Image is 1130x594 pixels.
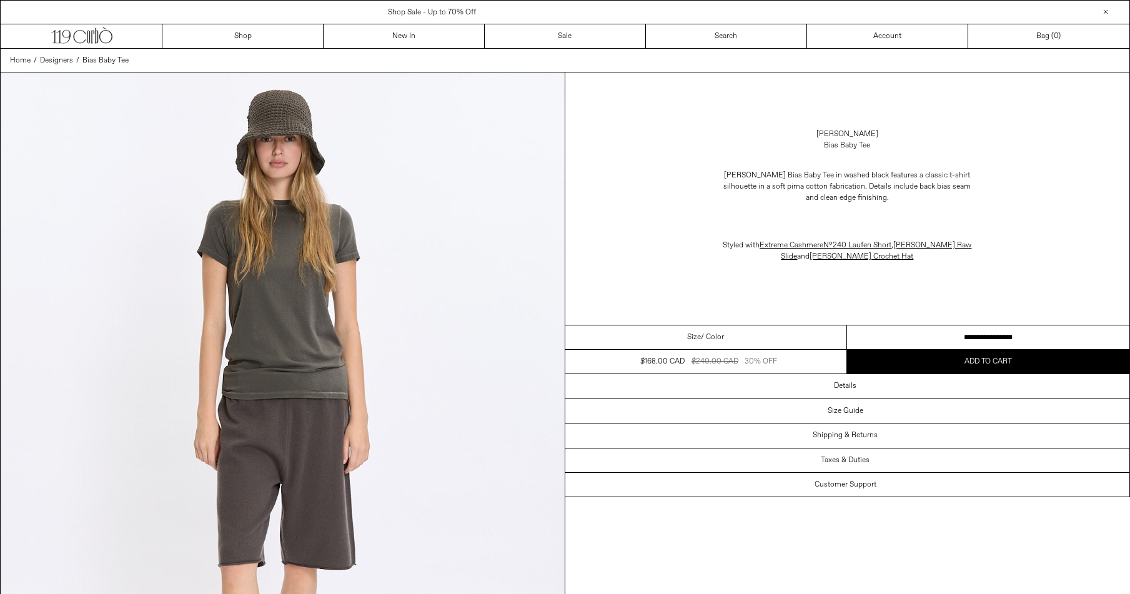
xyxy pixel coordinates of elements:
[485,24,646,48] a: Sale
[76,55,79,66] span: /
[824,140,870,151] div: Bias Baby Tee
[828,407,863,415] h3: Size Guide
[815,480,876,489] h3: Customer Support
[82,55,129,66] a: Bias Baby Tee
[821,456,870,465] h3: Taxes & Duties
[82,56,129,66] span: Bias Baby Tee
[810,252,913,262] a: [PERSON_NAME] Crochet Hat
[722,164,972,210] p: [PERSON_NAME] Bias Baby Tee in washed black features a classic t-shirt silhouette in a soft pima ...
[968,24,1129,48] a: Bag ()
[324,24,485,48] a: New In
[34,55,37,66] span: /
[823,240,891,250] a: N°240 Laufen Short
[807,24,968,48] a: Account
[646,24,807,48] a: Search
[745,356,777,367] div: 30% OFF
[388,7,476,17] a: Shop Sale - Up to 70% Off
[834,382,856,390] h3: Details
[40,56,73,66] span: Designers
[10,55,31,66] a: Home
[816,129,878,140] a: [PERSON_NAME]
[964,357,1012,367] span: Add to cart
[1054,31,1061,42] span: )
[10,56,31,66] span: Home
[162,24,324,48] a: Shop
[40,55,73,66] a: Designers
[691,356,738,367] div: $240.00 CAD
[723,240,971,262] span: Styled with , and
[813,431,878,440] h3: Shipping & Returns
[760,240,823,250] a: Extreme Cashmere
[640,356,685,367] div: $168.00 CAD
[847,350,1129,374] button: Add to cart
[701,332,724,343] span: / Color
[687,332,701,343] span: Size
[1054,31,1058,41] span: 0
